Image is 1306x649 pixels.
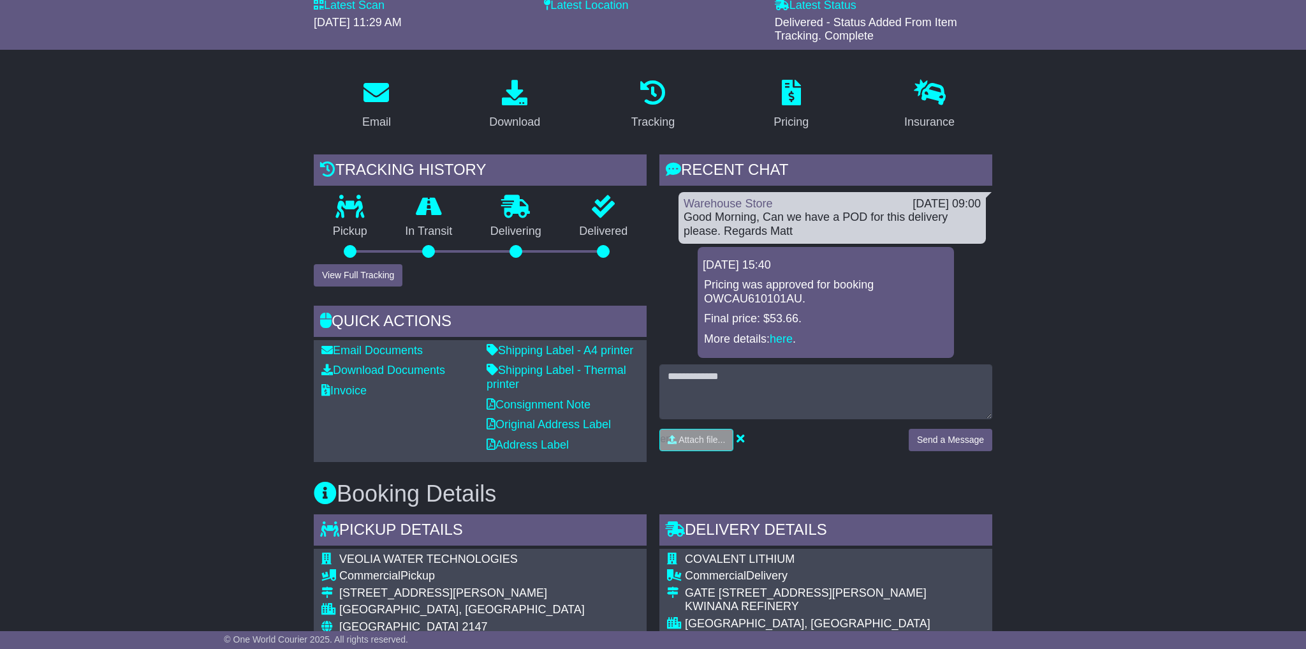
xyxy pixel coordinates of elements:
button: Send a Message [909,429,992,451]
div: [DATE] 09:00 [913,197,981,211]
div: [GEOGRAPHIC_DATA], [GEOGRAPHIC_DATA] [339,603,585,617]
p: Pickup [314,225,386,239]
div: Tracking [631,114,675,131]
span: COVALENT LITHIUM [685,553,795,565]
div: Tracking history [314,154,647,189]
a: Original Address Label [487,418,611,431]
p: In Transit [386,225,472,239]
div: Delivery [685,569,930,583]
div: Delivery Details [659,514,992,549]
div: Pricing [774,114,809,131]
span: Commercial [685,569,746,582]
a: Tracking [623,75,683,135]
p: Pricing was approved for booking OWCAU610101AU. [704,278,948,306]
div: Email [362,114,391,131]
a: Invoice [321,384,367,397]
div: Download [489,114,540,131]
div: Good Morning, Can we have a POD for this delivery please. Regards Matt [684,211,981,238]
div: GATE [STREET_ADDRESS][PERSON_NAME] [685,586,930,601]
a: Address Label [487,438,569,451]
div: [STREET_ADDRESS][PERSON_NAME] [339,586,585,601]
p: More details: . [704,332,948,347]
h3: Booking Details [314,481,992,507]
a: Pricing [765,75,817,135]
a: Consignment Note [487,398,591,411]
span: [GEOGRAPHIC_DATA] [339,620,459,633]
div: Pickup Details [314,514,647,549]
div: RECENT CHAT [659,154,992,189]
div: Pickup [339,569,585,583]
p: Delivered [561,225,647,239]
p: Delivering [471,225,561,239]
div: Insurance [904,114,955,131]
a: Email [354,75,399,135]
div: Quick Actions [314,306,647,340]
span: Commercial [339,569,400,582]
div: [GEOGRAPHIC_DATA], [GEOGRAPHIC_DATA] [685,617,930,631]
span: VEOLIA WATER TECHNOLOGIES [339,553,518,565]
a: Insurance [896,75,963,135]
span: Delivered - Status Added From Item Tracking. Complete [775,16,957,43]
a: here [770,332,793,345]
div: [DATE] 15:40 [703,258,949,272]
div: KWINANA REFINERY [685,600,930,614]
span: © One World Courier 2025. All rights reserved. [224,634,408,645]
a: Email Documents [321,344,423,357]
a: Warehouse Store [684,197,772,210]
span: [DATE] 11:29 AM [314,16,402,29]
button: View Full Tracking [314,264,402,287]
p: Final price: $53.66. [704,312,948,326]
a: Shipping Label - A4 printer [487,344,633,357]
span: 2147 [462,620,487,633]
a: Download [481,75,548,135]
a: Shipping Label - Thermal printer [487,364,626,391]
a: Download Documents [321,364,445,377]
